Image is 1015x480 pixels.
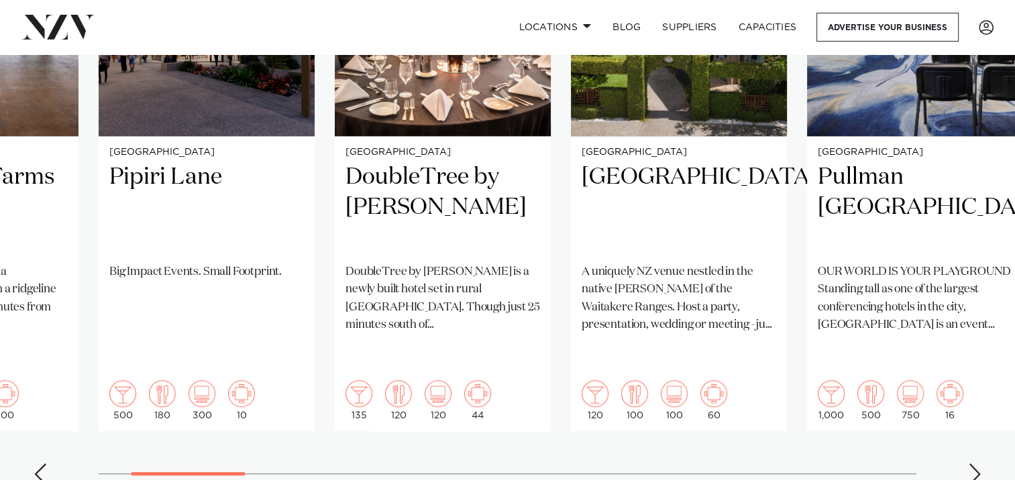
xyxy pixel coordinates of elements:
[937,380,963,420] div: 16
[661,380,688,407] img: theatre.png
[602,13,651,42] a: BLOG
[857,380,884,407] img: dining.png
[345,162,540,253] h2: DoubleTree by [PERSON_NAME]
[816,13,959,42] a: Advertise your business
[728,13,808,42] a: Capacities
[582,162,776,253] h2: [GEOGRAPHIC_DATA]
[109,263,304,281] p: Big Impact Events. Small Footprint.
[189,380,215,407] img: theatre.png
[385,380,412,407] img: dining.png
[582,380,608,420] div: 120
[464,380,491,420] div: 44
[109,147,304,158] small: [GEOGRAPHIC_DATA]
[621,380,648,420] div: 100
[425,380,451,420] div: 120
[189,380,215,420] div: 300
[385,380,412,420] div: 120
[345,263,540,334] p: DoubleTree by [PERSON_NAME] is a newly built hotel set in rural [GEOGRAPHIC_DATA]. Though just 25...
[582,147,776,158] small: [GEOGRAPHIC_DATA]
[818,147,1012,158] small: [GEOGRAPHIC_DATA]
[651,13,727,42] a: SUPPLIERS
[818,380,845,420] div: 1,000
[818,380,845,407] img: cocktail.png
[582,380,608,407] img: cocktail.png
[818,162,1012,253] h2: Pullman [GEOGRAPHIC_DATA]
[109,380,136,407] img: cocktail.png
[897,380,924,420] div: 750
[228,380,255,420] div: 10
[661,380,688,420] div: 100
[897,380,924,407] img: theatre.png
[464,380,491,407] img: meeting.png
[109,162,304,253] h2: Pipiri Lane
[582,263,776,334] p: A uniquely NZ venue nestled in the native [PERSON_NAME] of the Waitakere Ranges. Host a party, pr...
[109,380,136,420] div: 500
[818,263,1012,334] p: OUR WORLD IS YOUR PLAYGROUND Standing tall as one of the largest conferencing hotels in the city,...
[345,147,540,158] small: [GEOGRAPHIC_DATA]
[21,15,95,39] img: nzv-logo.png
[508,13,602,42] a: Locations
[621,380,648,407] img: dining.png
[857,380,884,420] div: 500
[700,380,727,420] div: 60
[937,380,963,407] img: meeting.png
[425,380,451,407] img: theatre.png
[228,380,255,407] img: meeting.png
[149,380,176,420] div: 180
[700,380,727,407] img: meeting.png
[345,380,372,407] img: cocktail.png
[345,380,372,420] div: 135
[149,380,176,407] img: dining.png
